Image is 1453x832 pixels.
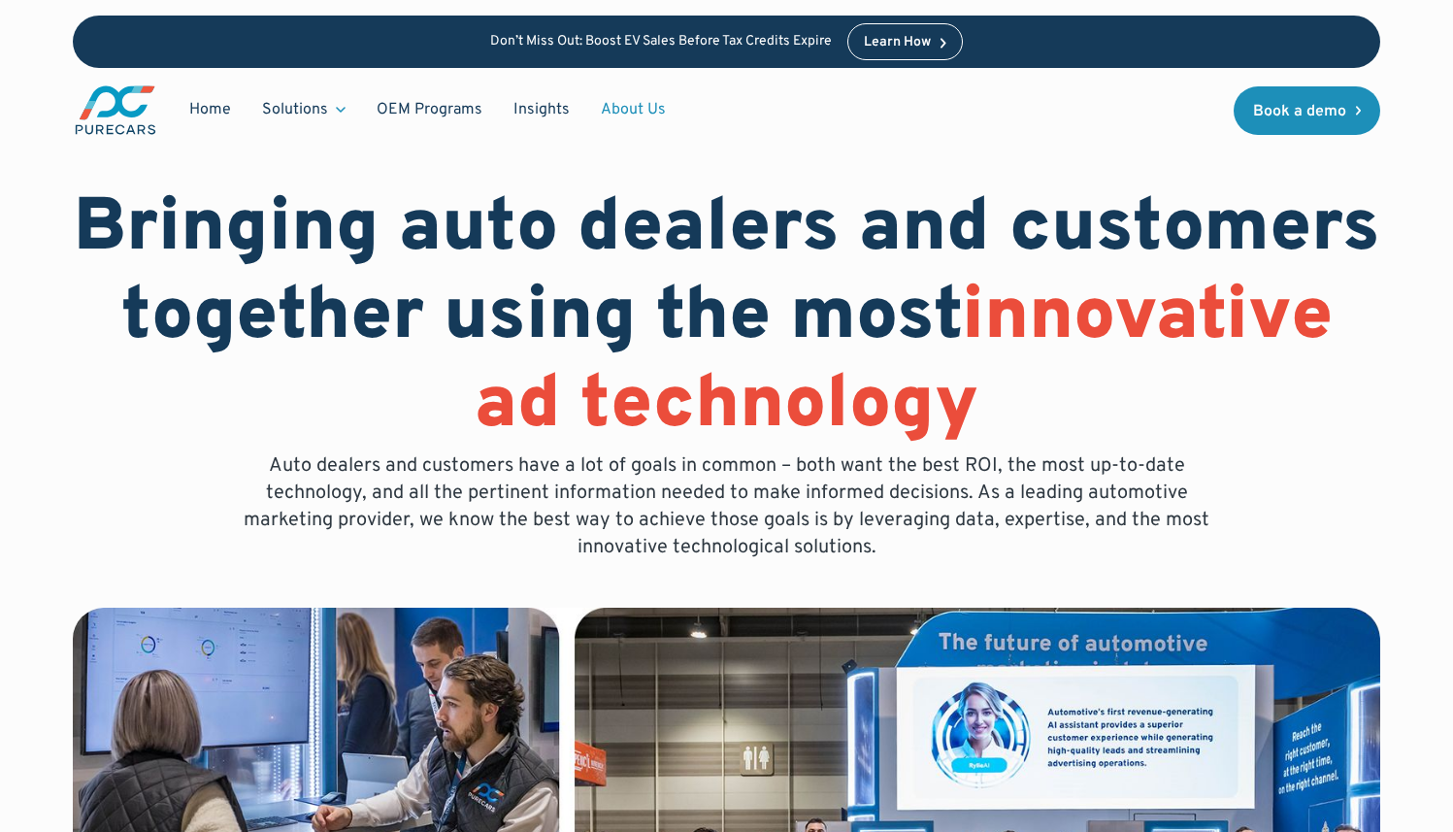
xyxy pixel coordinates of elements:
a: About Us [585,91,681,128]
a: Insights [498,91,585,128]
p: Auto dealers and customers have a lot of goals in common – both want the best ROI, the most up-to... [230,452,1224,561]
div: Solutions [247,91,361,128]
p: Don’t Miss Out: Boost EV Sales Before Tax Credits Expire [490,34,832,50]
div: Learn How [864,36,931,50]
span: innovative ad technology [475,272,1333,453]
a: Learn How [847,23,963,60]
h1: Bringing auto dealers and customers together using the most [73,186,1380,452]
a: OEM Programs [361,91,498,128]
a: Home [174,91,247,128]
img: purecars logo [73,83,158,137]
div: Solutions [262,99,328,120]
a: main [73,83,158,137]
div: Book a demo [1253,104,1346,119]
a: Book a demo [1234,86,1381,135]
